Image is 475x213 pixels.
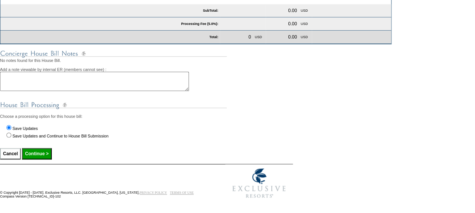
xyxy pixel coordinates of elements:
img: Exclusive Resorts [225,164,293,202]
td: 0.00 [286,33,298,41]
label: Save Updates [12,126,38,131]
td: USD [299,6,309,15]
td: USD [299,20,309,28]
a: TERMS OF USE [170,191,194,194]
label: Save Updates and Continue to House Bill Submission [12,134,108,138]
td: Total: [66,31,220,44]
td: 0.00 [286,6,298,15]
td: USD [299,33,309,41]
td: USD [253,33,263,41]
a: PRIVACY POLICY [139,191,167,194]
td: 0 [247,33,252,41]
td: SubTotal: [0,4,220,17]
td: 0.00 [286,20,298,28]
td: Processing Fee (5.0%): [0,17,220,31]
input: Continue > [22,148,51,159]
